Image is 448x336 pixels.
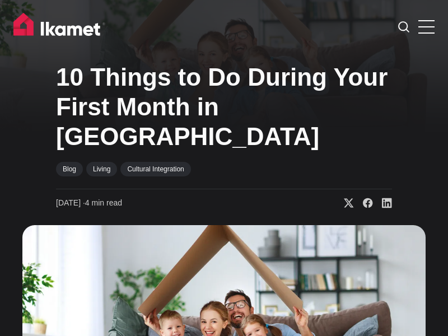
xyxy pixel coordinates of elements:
[56,198,122,209] time: 4 min read
[86,162,117,176] a: Living
[56,162,83,176] a: Blog
[56,198,85,207] span: [DATE] ∙
[13,13,105,41] img: Ikamet home
[335,198,354,209] a: Share on X
[120,162,190,176] a: Cultural Integration
[56,63,392,151] h1: 10 Things to Do During Your First Month in [GEOGRAPHIC_DATA]
[373,198,392,209] a: Share on Linkedin
[354,198,373,209] a: Share on Facebook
